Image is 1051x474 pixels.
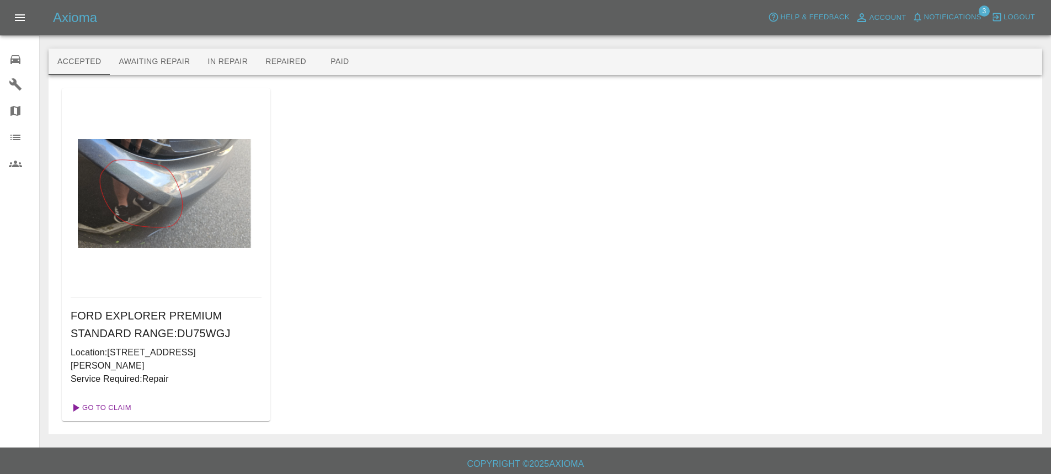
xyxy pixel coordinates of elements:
[7,4,33,31] button: Open drawer
[199,49,257,75] button: In Repair
[49,49,110,75] button: Accepted
[989,9,1038,26] button: Logout
[852,9,909,26] a: Account
[869,12,906,24] span: Account
[1004,11,1035,24] span: Logout
[315,49,365,75] button: Paid
[71,372,262,386] p: Service Required: Repair
[765,9,852,26] button: Help & Feedback
[979,6,990,17] span: 3
[71,346,262,372] p: Location: [STREET_ADDRESS][PERSON_NAME]
[257,49,315,75] button: Repaired
[909,9,984,26] button: Notifications
[66,399,134,417] a: Go To Claim
[71,307,262,342] h6: FORD EXPLORER PREMIUM STANDARD RANGE : DU75WGJ
[780,11,849,24] span: Help & Feedback
[9,456,1042,472] h6: Copyright © 2025 Axioma
[53,9,97,26] h5: Axioma
[110,49,199,75] button: Awaiting Repair
[924,11,981,24] span: Notifications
